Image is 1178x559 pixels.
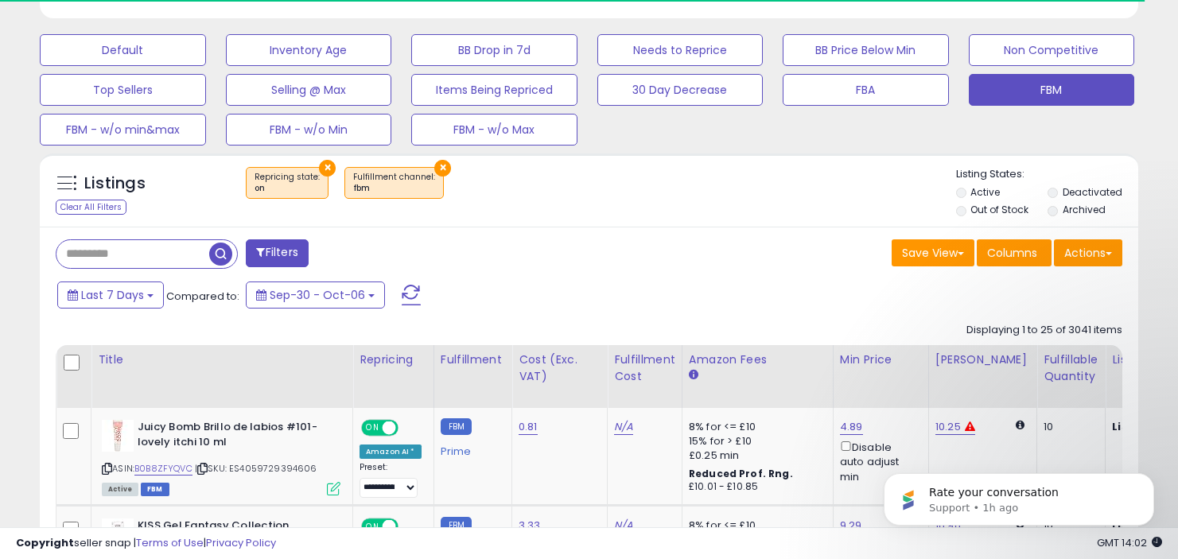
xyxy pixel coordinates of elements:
[441,418,472,435] small: FBM
[353,171,435,195] span: Fulfillment channel :
[138,420,331,453] b: Juicy Bomb Brillo de labios #101-lovely itchi 10 ml
[689,518,821,533] div: 8% for <= £10
[689,467,793,480] b: Reduced Prof. Rng.
[57,281,164,309] button: Last 7 Days
[689,434,821,448] div: 15% for > £10
[40,34,206,66] button: Default
[966,323,1122,338] div: Displaying 1 to 25 of 3041 items
[102,420,340,494] div: ASIN:
[40,74,206,106] button: Top Sellers
[166,289,239,304] span: Compared to:
[860,440,1178,551] iframe: Intercom notifications message
[519,351,601,385] div: Cost (Exc. VAT)
[40,114,206,146] button: FBM - w/o min&max
[840,438,916,484] div: Disable auto adjust min
[1063,185,1122,199] label: Deactivated
[411,74,577,106] button: Items Being Repriced
[956,167,1138,182] p: Listing States:
[892,239,974,266] button: Save View
[969,74,1135,106] button: FBM
[255,171,320,195] span: Repricing state :
[134,462,192,476] a: B0B8ZFYQVC
[614,419,633,435] a: N/A
[319,160,336,177] button: ×
[689,368,698,382] small: Amazon Fees.
[689,480,821,494] div: £10.01 - £10.85
[81,287,144,303] span: Last 7 Days
[935,351,1030,368] div: [PERSON_NAME]
[255,183,320,194] div: on
[840,518,862,534] a: 9.29
[246,281,385,309] button: Sep-30 - Oct-06
[970,203,1028,216] label: Out of Stock
[360,351,427,368] div: Repricing
[977,239,1052,266] button: Columns
[987,245,1037,261] span: Columns
[360,462,422,498] div: Preset:
[102,518,134,550] img: 31QkQIZFu-L._SL40_.jpg
[441,439,500,458] div: Prime
[396,519,422,533] span: OFF
[411,114,577,146] button: FBM - w/o Max
[935,419,961,435] a: 10.25
[614,351,675,385] div: Fulfillment Cost
[597,74,764,106] button: 30 Day Decrease
[195,462,317,475] span: | SKU: ES4059729394606
[141,483,169,496] span: FBM
[396,421,422,435] span: OFF
[360,444,422,459] div: Amazon AI *
[840,351,922,368] div: Min Price
[226,34,392,66] button: Inventory Age
[411,34,577,66] button: BB Drop in 7d
[1044,351,1098,385] div: Fulfillable Quantity
[1063,203,1106,216] label: Archived
[363,519,383,533] span: ON
[519,518,541,534] a: 3.33
[441,351,505,368] div: Fulfillment
[969,34,1135,66] button: Non Competitive
[246,239,308,267] button: Filters
[614,518,633,534] a: N/A
[226,74,392,106] button: Selling @ Max
[136,535,204,550] a: Terms of Use
[689,351,826,368] div: Amazon Fees
[783,74,949,106] button: FBA
[434,160,451,177] button: ×
[16,536,276,551] div: seller snap | |
[363,421,383,435] span: ON
[102,420,134,452] img: 31NawRggDBL._SL40_.jpg
[206,535,276,550] a: Privacy Policy
[970,185,1000,199] label: Active
[1044,420,1093,434] div: 10
[783,34,949,66] button: BB Price Below Min
[840,419,863,435] a: 4.89
[519,419,538,435] a: 0.81
[84,173,146,195] h5: Listings
[597,34,764,66] button: Needs to Reprice
[98,351,346,368] div: Title
[689,448,821,463] div: £0.25 min
[1054,239,1122,266] button: Actions
[441,517,472,534] small: FBM
[270,287,365,303] span: Sep-30 - Oct-06
[16,535,74,550] strong: Copyright
[689,420,821,434] div: 8% for <= £10
[102,483,138,496] span: All listings currently available for purchase on Amazon
[56,200,126,215] div: Clear All Filters
[353,183,435,194] div: fbm
[226,114,392,146] button: FBM - w/o Min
